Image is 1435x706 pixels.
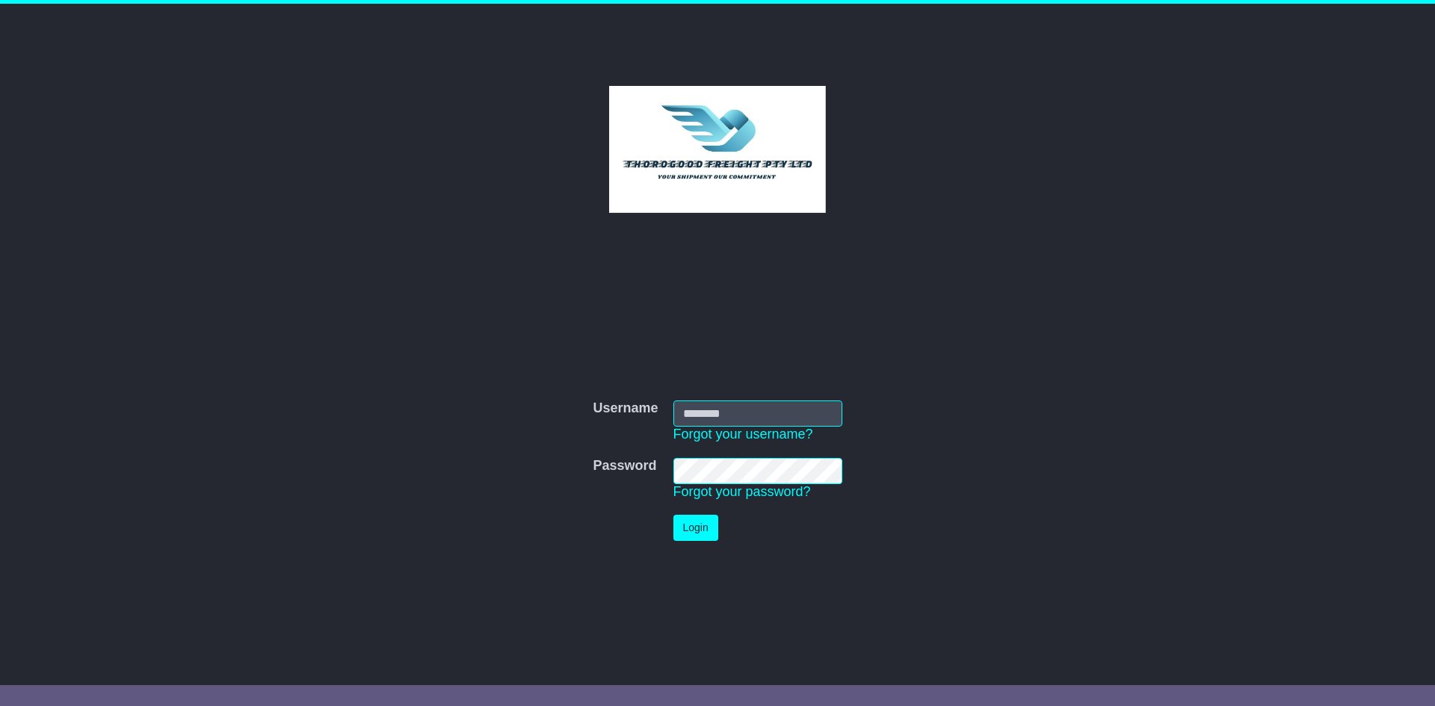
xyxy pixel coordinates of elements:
[673,515,718,541] button: Login
[609,86,827,213] img: Thorogood Freight Pty Ltd
[673,427,813,442] a: Forgot your username?
[593,458,656,474] label: Password
[593,400,658,417] label: Username
[673,484,811,499] a: Forgot your password?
